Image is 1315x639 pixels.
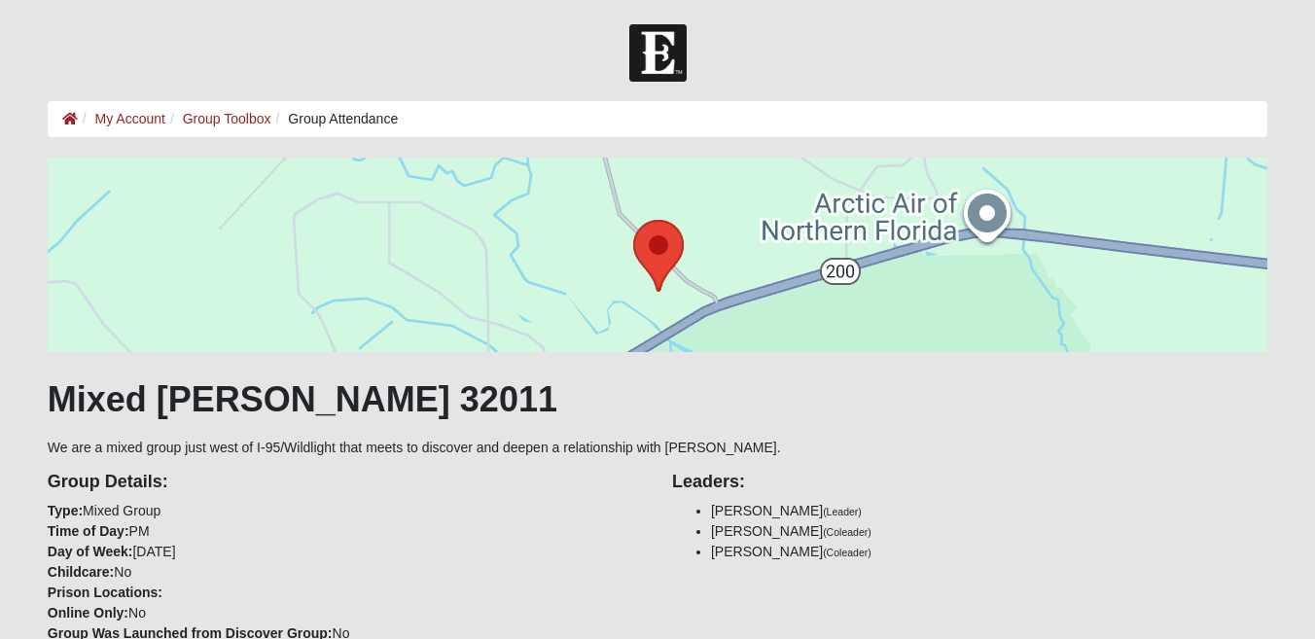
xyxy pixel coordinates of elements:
[711,542,1267,562] li: [PERSON_NAME]
[48,585,162,600] strong: Prison Locations:
[823,506,862,517] small: (Leader)
[48,544,133,559] strong: Day of Week:
[48,564,114,580] strong: Childcare:
[48,378,1267,420] h1: Mixed [PERSON_NAME] 32011
[672,472,1267,493] h4: Leaders:
[711,501,1267,521] li: [PERSON_NAME]
[823,547,871,558] small: (Coleader)
[48,523,129,539] strong: Time of Day:
[711,521,1267,542] li: [PERSON_NAME]
[48,472,643,493] h4: Group Details:
[48,503,83,518] strong: Type:
[629,24,687,82] img: Church of Eleven22 Logo
[271,109,399,129] li: Group Attendance
[95,111,165,126] a: My Account
[183,111,271,126] a: Group Toolbox
[823,526,871,538] small: (Coleader)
